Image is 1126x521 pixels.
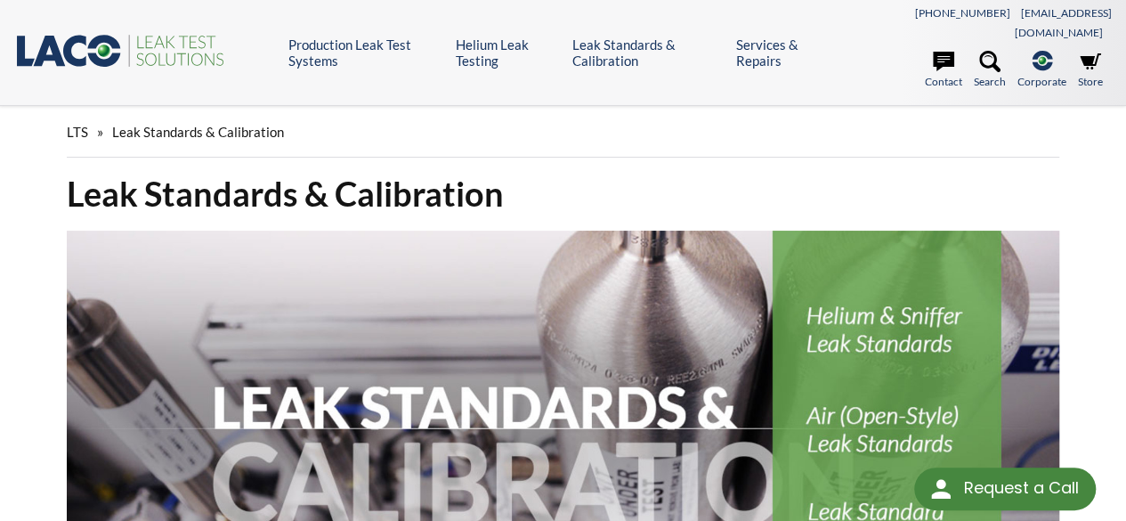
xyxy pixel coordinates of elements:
[915,6,1010,20] a: [PHONE_NUMBER]
[456,37,559,69] a: Helium Leak Testing
[112,124,284,140] span: Leak Standards & Calibration
[927,475,955,503] img: round button
[1078,51,1103,90] a: Store
[963,468,1078,509] div: Request a Call
[572,37,723,69] a: Leak Standards & Calibration
[67,107,1059,158] div: »
[67,172,1059,216] h1: Leak Standards & Calibration
[67,124,88,140] span: LTS
[974,51,1006,90] a: Search
[1017,73,1066,90] span: Corporate
[1015,6,1112,39] a: [EMAIL_ADDRESS][DOMAIN_NAME]
[925,51,962,90] a: Contact
[288,37,441,69] a: Production Leak Test Systems
[914,468,1096,510] div: Request a Call
[736,37,833,69] a: Services & Repairs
